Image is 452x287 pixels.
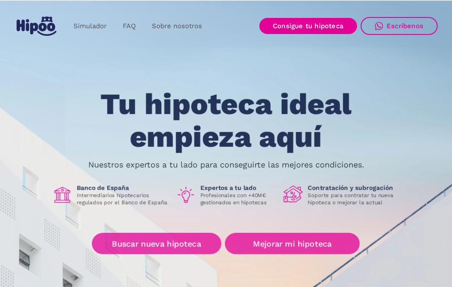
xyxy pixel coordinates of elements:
h1: Expertos a tu lado [200,184,276,192]
a: Mejorar mi hipoteca [225,233,360,254]
a: Escríbenos [361,17,438,35]
h1: Contratación y subrogación [308,184,400,192]
a: FAQ [115,17,144,35]
a: Simulador [65,17,115,35]
p: Nuestros expertos a tu lado para conseguirte las mejores condiciones. [88,161,364,168]
a: Consigue tu hipoteca [259,18,357,34]
p: Profesionales con +40M€ gestionados en hipotecas [200,192,276,206]
a: Sobre nosotros [144,17,210,35]
h1: Banco de España [77,184,169,192]
div: Escríbenos [387,22,423,30]
h1: Tu hipoteca ideal empieza aquí [56,88,396,153]
p: Soporte para contratar tu nueva hipoteca o mejorar la actual [308,192,400,206]
a: Buscar nueva hipoteca [92,233,221,254]
a: home [14,13,58,39]
p: Intermediarios hipotecarios regulados por el Banco de España [77,192,169,206]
